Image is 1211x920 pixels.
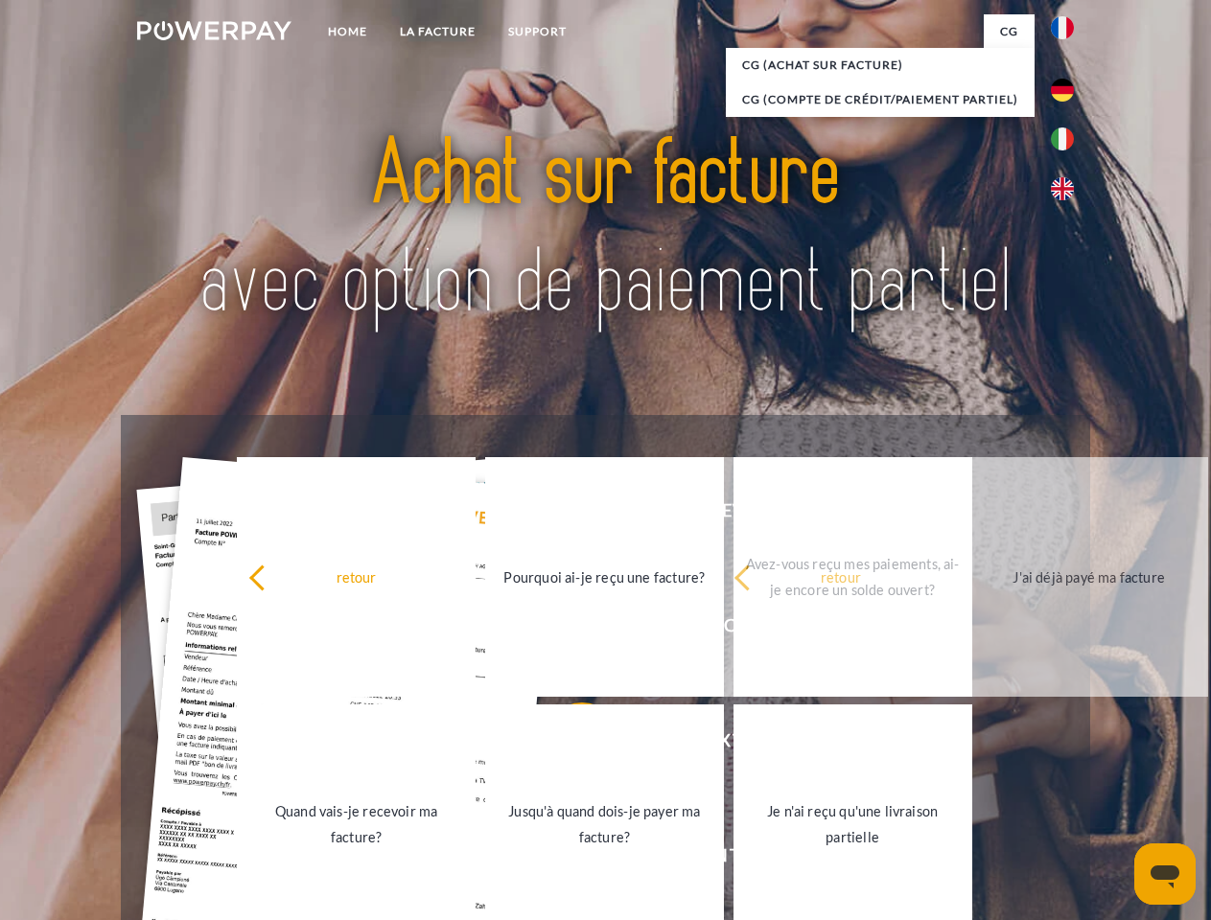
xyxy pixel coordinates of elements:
[981,563,1197,589] div: J'ai déjà payé ma facture
[312,14,384,49] a: Home
[183,92,1028,367] img: title-powerpay_fr.svg
[1051,127,1074,150] img: it
[745,798,961,850] div: Je n'ai reçu qu'une livraison partielle
[1051,79,1074,102] img: de
[492,14,583,49] a: Support
[137,21,291,40] img: logo-powerpay-white.svg
[726,82,1035,117] a: CG (Compte de crédit/paiement partiel)
[248,798,464,850] div: Quand vais-je recevoir ma facture?
[726,48,1035,82] a: CG (achat sur facture)
[248,563,464,589] div: retour
[1051,16,1074,39] img: fr
[497,798,712,850] div: Jusqu'à quand dois-je payer ma facture?
[1051,177,1074,200] img: en
[734,563,949,589] div: retour
[384,14,492,49] a: LA FACTURE
[1134,843,1196,905] iframe: Bouton de lancement de la fenêtre de messagerie
[497,563,712,589] div: Pourquoi ai-je reçu une facture?
[984,14,1035,49] a: CG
